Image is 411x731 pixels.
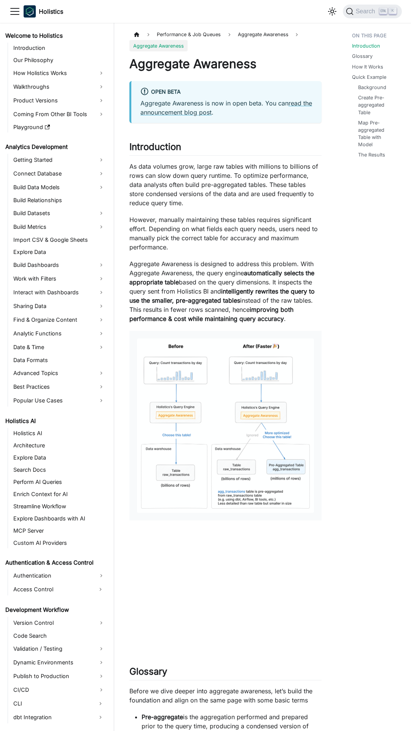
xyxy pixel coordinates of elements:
[129,666,322,680] h2: Glossary
[11,630,107,641] a: Code Search
[11,684,107,696] a: CI/CD
[11,538,107,548] a: Custom AI Providers
[11,55,107,65] a: Our Philosophy
[11,643,107,655] a: Validation / Testing
[358,94,396,116] a: Create Pre-aggregated Table
[11,583,94,595] a: Access Control
[358,119,396,148] a: Map Pre-aggregated Table with Model
[11,94,107,107] a: Product Versions
[11,464,107,475] a: Search Docs
[153,29,225,40] span: Performance & Job Queues
[326,5,338,18] button: Switch between dark and light mode (currently light mode)
[94,583,107,595] button: Expand sidebar category 'Access Control'
[129,162,322,207] p: As data volumes grow, large raw tables with millions to billions of rows can slow down query runt...
[11,67,107,79] a: How Holistics Works
[11,207,107,219] a: Build Datasets
[11,381,107,393] a: Best Practices
[11,670,107,682] a: Publish to Production
[11,154,107,166] a: Getting Started
[3,557,107,568] a: Authentication & Access Control
[3,142,107,152] a: Analytics Development
[11,697,94,710] a: CLI
[11,367,107,379] a: Advanced Topics
[9,6,21,17] button: Toggle navigation bar
[129,259,322,323] p: Aggregate Awareness is designed to address this problem. With Aggregate Awareness, the query engi...
[352,53,373,60] a: Glossary
[358,84,386,91] a: Background
[11,43,107,53] a: Introduction
[352,63,383,70] a: How It Works
[354,8,380,15] span: Search
[352,73,386,81] a: Quick Example
[11,489,107,500] a: Enrich Context for AI
[11,247,107,257] a: Explore Data
[11,195,107,206] a: Build Relationships
[352,42,380,49] a: Introduction
[3,30,107,41] a: Welcome to Holistics
[11,259,107,271] a: Build Dashboards
[11,711,94,723] a: dbt Integration
[234,29,292,40] span: Aggregate Awareness
[11,477,107,487] a: Perform AI Queries
[11,617,107,629] a: Version Control
[11,221,107,233] a: Build Metrics
[11,501,107,512] a: Streamline Workflow
[11,513,107,524] a: Explore Dashboards with AI
[11,355,107,365] a: Data Formats
[11,394,107,407] a: Popular Use Cases
[11,235,107,245] a: Import CSV & Google Sheets
[11,656,107,669] a: Dynamic Environments
[3,605,107,615] a: Development Workflow
[11,327,107,340] a: Analytic Functions
[11,122,107,132] a: Playground
[11,181,107,193] a: Build Data Models
[129,40,188,51] span: Aggregate Awareness
[11,81,107,93] a: Walkthroughs
[11,286,107,298] a: Interact with Dashboards
[11,452,107,463] a: Explore Data
[11,428,107,439] a: Holistics AI
[11,168,107,180] a: Connect Database
[94,711,107,723] button: Expand sidebar category 'dbt Integration'
[358,151,385,158] a: The Results
[129,287,315,304] strong: intelligently rewrites the query to use the smaller, pre-aggregated tables
[129,215,322,252] p: However, manually maintaining these tables requires significant effort. Depending on what fields ...
[129,686,322,705] p: Before we dive deeper into aggregate awareness, let’s build the foundation and align on the same ...
[3,416,107,426] a: Holistics AI
[129,141,322,156] h2: Introduction
[11,300,107,312] a: Sharing Data
[343,5,402,18] button: Search (Ctrl+K)
[94,697,107,710] button: Expand sidebar category 'CLI'
[11,525,107,536] a: MCP Server
[11,440,107,451] a: Architecture
[129,29,322,51] nav: Breadcrumbs
[11,570,107,582] a: Authentication
[142,713,183,721] strong: Pre-aggregate
[11,314,107,326] a: Find & Organize Content
[140,87,312,97] div: Open Beta
[39,7,63,16] b: Holistics
[389,8,397,14] kbd: K
[140,99,312,117] p: Aggregate Awareness is now in open beta. You can .
[24,5,63,18] a: HolisticsHolistics
[129,56,322,72] h1: Aggregate Awareness
[24,5,36,18] img: Holistics
[11,341,107,353] a: Date & Time
[129,29,144,40] a: Home page
[11,108,107,120] a: Coming From Other BI Tools
[11,273,107,285] a: Work with Filters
